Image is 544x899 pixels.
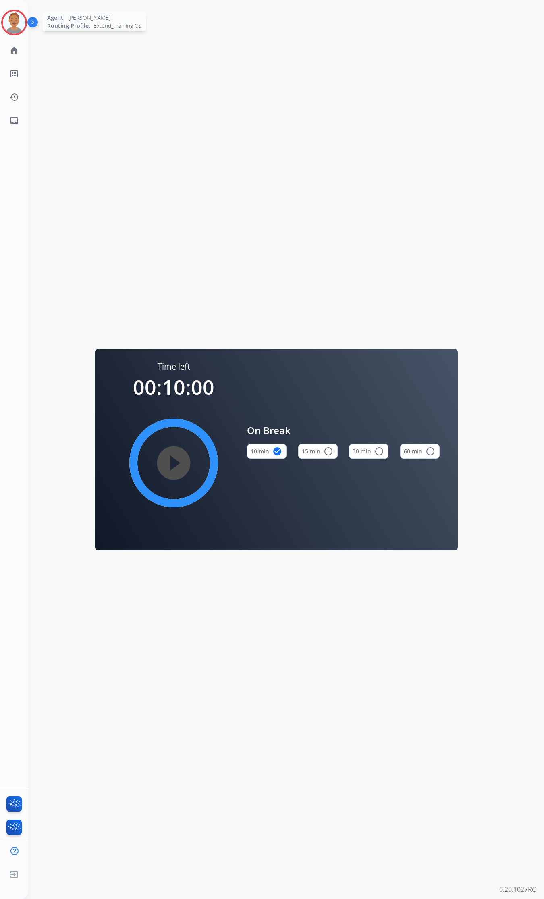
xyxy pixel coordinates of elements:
[68,14,110,22] span: [PERSON_NAME]
[169,458,179,468] mat-icon: play_circle_filled
[247,444,287,459] button: 10 min
[499,884,536,894] p: 0.20.1027RC
[9,116,19,125] mat-icon: inbox
[47,14,65,22] span: Agent:
[47,22,90,30] span: Routing Profile:
[247,423,440,438] span: On Break
[349,444,388,459] button: 30 min
[374,446,384,456] mat-icon: radio_button_unchecked
[9,92,19,102] mat-icon: history
[298,444,338,459] button: 15 min
[158,361,190,372] span: Time left
[9,69,19,79] mat-icon: list_alt
[272,446,282,456] mat-icon: check_circle
[93,22,141,30] span: Extend_Training CS
[426,446,435,456] mat-icon: radio_button_unchecked
[3,11,25,34] img: avatar
[324,446,333,456] mat-icon: radio_button_unchecked
[9,46,19,55] mat-icon: home
[400,444,440,459] button: 60 min
[133,374,214,401] span: 00:10:00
